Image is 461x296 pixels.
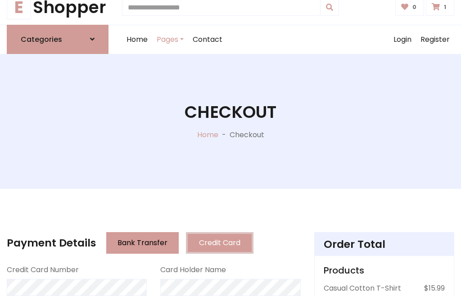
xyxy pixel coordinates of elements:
[21,35,62,44] h6: Categories
[389,25,416,54] a: Login
[324,238,445,251] h4: Order Total
[230,130,264,140] p: Checkout
[7,25,108,54] a: Categories
[416,25,454,54] a: Register
[122,25,152,54] a: Home
[160,265,226,275] label: Card Holder Name
[7,237,96,249] h4: Payment Details
[324,283,401,294] p: Casual Cotton T-Shirt
[186,232,253,254] button: Credit Card
[324,265,445,276] h5: Products
[197,130,218,140] a: Home
[7,265,79,275] label: Credit Card Number
[152,25,188,54] a: Pages
[218,130,230,140] p: -
[188,25,227,54] a: Contact
[185,102,276,122] h1: Checkout
[410,3,419,11] span: 0
[442,3,448,11] span: 1
[106,232,179,254] button: Bank Transfer
[424,283,445,294] p: $15.99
